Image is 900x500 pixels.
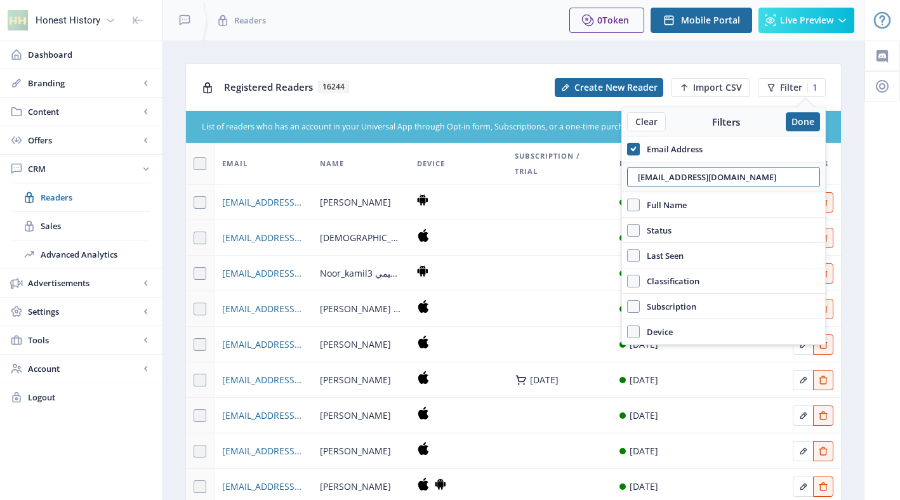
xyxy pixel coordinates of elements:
a: Edit page [813,372,833,385]
button: Mobile Portal [651,8,752,33]
a: [EMAIL_ADDRESS][DOMAIN_NAME] [222,195,305,210]
div: [DATE] [630,408,658,423]
span: Tools [28,334,140,346]
div: 1 [807,82,817,93]
span: Email Address [640,141,703,157]
a: Edit page [813,479,833,491]
span: Create New Reader [574,82,658,93]
span: Status [640,223,672,238]
span: Registered Readers [224,81,313,93]
span: Advertisements [28,277,140,289]
span: Logout [28,391,152,404]
a: New page [663,78,750,97]
a: [EMAIL_ADDRESS][DOMAIN_NAME] [222,372,305,388]
button: 0Token [569,8,644,33]
span: Subscription / Trial [515,148,604,179]
span: [PERSON_NAME] [320,372,391,388]
div: List of readers who has an account in your Universal App through Opt-in form, Subscriptions, or a... [202,121,750,133]
div: [DATE] [630,479,658,494]
span: [PERSON_NAME] [320,444,391,459]
span: [PERSON_NAME] [320,479,391,494]
span: Email [222,156,248,171]
a: New page [547,78,663,97]
img: properties.app_icon.png [8,10,28,30]
a: [EMAIL_ADDRESS][DOMAIN_NAME] [222,444,305,459]
div: [DATE] [530,375,559,385]
button: Import CSV [671,78,750,97]
a: [EMAIL_ADDRESS][DOMAIN_NAME] [222,337,305,352]
span: Device [417,156,445,171]
span: Settings [28,305,140,318]
span: Branding [28,77,140,89]
div: [DATE] [630,444,658,459]
span: [PERSON_NAME] [320,195,391,210]
span: Token [602,14,629,26]
a: Edit page [793,408,813,420]
span: Import CSV [693,82,742,93]
span: Sales [41,220,150,232]
div: [DATE] [630,372,658,388]
span: Live Preview [780,15,833,25]
button: Live Preview [758,8,854,33]
span: Account [28,362,140,375]
span: Classification [640,273,699,289]
a: [EMAIL_ADDRESS][DOMAIN_NAME] [222,230,305,246]
a: Edit page [813,444,833,456]
span: 16244 [318,81,349,93]
span: Last Seen [619,156,661,171]
span: Mobile Portal [681,15,740,25]
div: Filters [666,115,786,128]
span: Offers [28,134,140,147]
a: Edit page [793,372,813,385]
span: [PERSON_NAME] Shout [320,301,402,317]
span: Readers [234,14,266,27]
span: Dashboard [28,48,152,61]
div: Honest History [36,6,100,34]
a: [EMAIL_ADDRESS][DOMAIN_NAME] [222,479,305,494]
span: Filter [780,82,802,93]
a: Sales [13,212,150,240]
span: Full Name [640,197,687,213]
span: Content [28,105,140,118]
span: Noor_kamil3 التميمي [320,266,402,281]
a: Readers [13,183,150,211]
span: CRM [28,162,140,175]
span: Last Seen [640,248,684,263]
a: [EMAIL_ADDRESS][DOMAIN_NAME] [222,408,305,423]
button: Done [786,112,820,131]
button: Create New Reader [555,78,663,97]
span: [PERSON_NAME] [320,408,391,423]
span: [PERSON_NAME] [320,337,391,352]
a: [EMAIL_ADDRESS][DOMAIN_NAME] [222,266,305,281]
button: Filter1 [758,78,826,97]
span: Readers [41,191,150,204]
a: Advanced Analytics [13,240,150,268]
a: Edit page [793,444,813,456]
span: Name [320,156,344,171]
a: Edit page [813,337,833,349]
span: Advanced Analytics [41,248,150,261]
a: Edit page [793,337,813,349]
span: [DEMOGRAPHIC_DATA][PERSON_NAME] [320,230,402,246]
a: [EMAIL_ADDRESS][DOMAIN_NAME] [222,301,305,317]
a: Edit page [793,479,813,491]
a: Edit page [813,408,833,420]
span: Subscription [640,299,696,314]
button: Clear [627,112,666,131]
span: Device [640,324,673,339]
